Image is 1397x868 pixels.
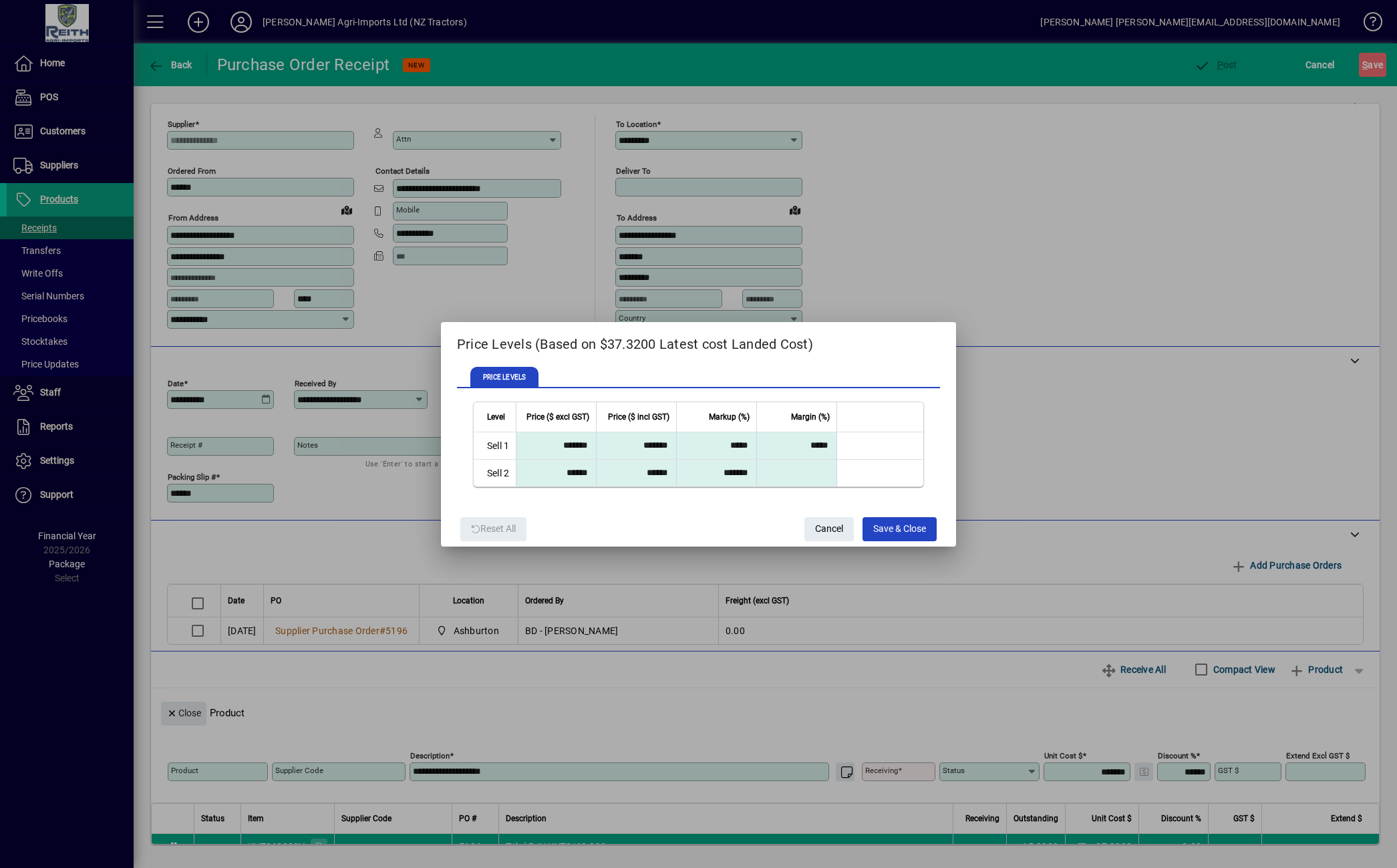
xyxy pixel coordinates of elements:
[470,367,538,388] span: PRICE LEVELS
[709,410,750,424] span: Markup (%)
[863,517,937,541] button: Save & Close
[815,518,843,540] span: Cancel
[791,410,830,424] span: Margin (%)
[474,432,516,460] td: Sell 1
[608,410,669,424] span: Price ($ incl GST)
[804,517,854,541] button: Cancel
[474,460,516,486] td: Sell 2
[487,410,505,424] span: Level
[873,518,926,540] span: Save & Close
[441,322,957,361] h2: Price Levels (Based on $37.3200 Latest cost Landed Cost)
[526,410,589,424] span: Price ($ excl GST)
